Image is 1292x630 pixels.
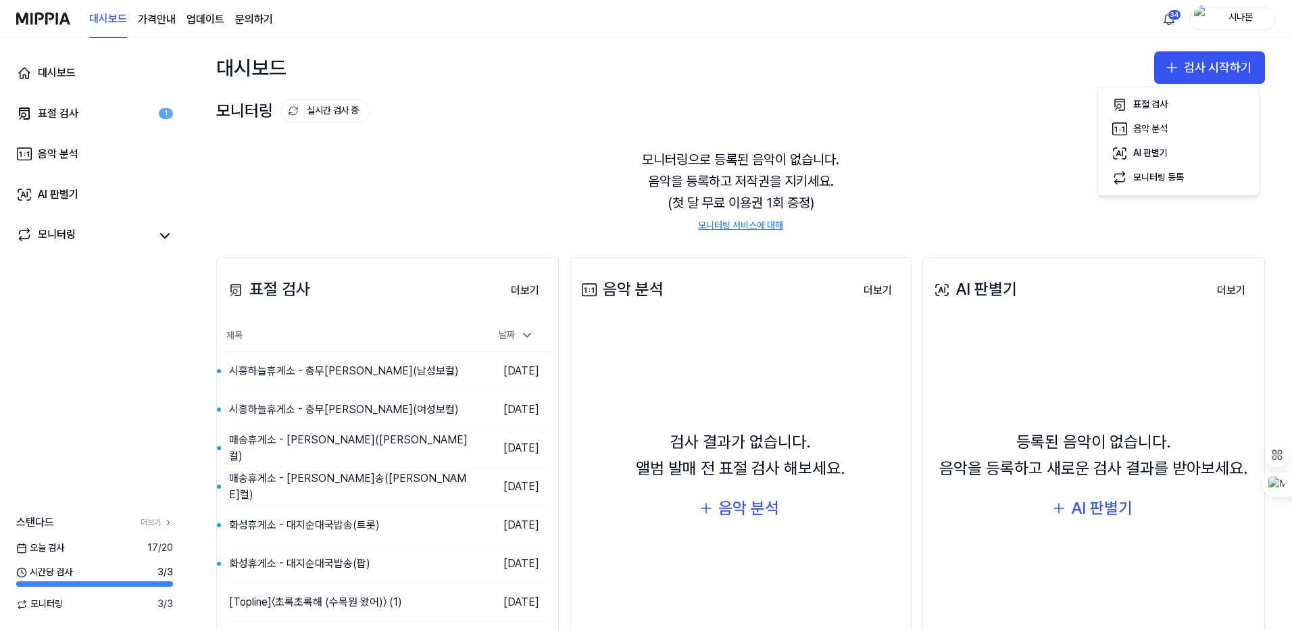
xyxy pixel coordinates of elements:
td: [DATE] [469,352,550,391]
img: profile [1194,5,1210,32]
div: [Topline] 〈초록초록해 (수목원 왔어)〉 (1) [229,594,402,610]
div: 34 [1168,9,1181,20]
a: AI 판별기 [8,178,181,211]
button: 음악 분석 [1103,117,1253,141]
div: 1 [159,108,173,120]
span: 3 / 3 [157,598,173,611]
button: 더보기 [500,277,550,304]
td: [DATE] [469,468,550,506]
a: 음악 분석 [8,138,181,170]
div: 시흥하늘휴게소 - 충무[PERSON_NAME](여성보컬) [229,402,459,418]
div: AI 판별기 [1071,495,1133,521]
a: 문의하기 [235,11,273,28]
td: [DATE] [469,429,550,468]
a: 모니터링 서비스에 대해 [698,219,783,233]
div: 모니터링 등록 [1133,171,1184,185]
div: 표절 검사 [38,105,78,122]
td: [DATE] [469,583,550,622]
span: 3 / 3 [157,566,173,579]
div: 등록된 음악이 없습니다. 음악을 등록하고 새로운 검사 결과를 받아보세요. [939,429,1248,481]
button: 표절 검사 [1103,93,1253,117]
button: AI 판별기 [1103,141,1253,166]
div: 음악 분석 [718,495,779,521]
div: 대시보드 [38,65,76,81]
div: 음악 분석 [1133,122,1168,136]
a: 표절 검사1 [8,97,181,130]
a: 대시보드 [89,1,127,38]
button: 더보기 [853,277,903,304]
a: 모니터링 [16,226,151,245]
a: 더보기 [853,276,903,304]
a: 더보기 [500,276,550,304]
div: 표절 검사 [1133,98,1168,112]
td: [DATE] [469,391,550,429]
div: 날짜 [493,324,539,346]
span: 모니터링 [16,598,63,611]
div: 모니터링 [38,226,76,245]
div: 표절 검사 [225,276,310,302]
a: 업데이트 [187,11,224,28]
div: 모니터링 [216,98,370,124]
div: 시흥하늘휴게소 - 충무[PERSON_NAME](남성보컬) [229,363,459,379]
button: 알림34 [1158,8,1180,30]
button: 가격안내 [138,11,176,28]
button: AI 판별기 [1041,492,1146,525]
div: 검사 결과가 없습니다. 앨범 발매 전 표절 검사 해보세요. [636,429,845,481]
div: 음악 분석 [38,146,78,162]
span: 오늘 검사 [16,541,64,555]
div: 매송휴게소 - [PERSON_NAME]([PERSON_NAME]컬) [229,432,469,464]
span: 스탠다드 [16,514,54,531]
div: AI 판별기 [38,187,78,203]
div: 대시보드 [216,51,287,84]
div: AI 판별기 [1133,147,1168,160]
td: [DATE] [469,506,550,545]
div: 화성휴게소 - 대지순대국밥송(팝) [229,556,370,572]
div: 화성휴게소 - 대지순대국밥송(트롯) [229,517,380,533]
div: AI 판별기 [931,276,1017,302]
button: 음악 분석 [689,492,793,525]
div: 시나몬 [1214,11,1267,26]
button: profile시나몬 [1189,7,1276,30]
button: 더보기 [1206,277,1256,304]
td: [DATE] [469,545,550,583]
span: 17 / 20 [147,541,173,555]
a: 더보기 [141,517,173,529]
div: 음악 분석 [578,276,664,302]
th: 제목 [225,320,469,352]
button: 모니터링 등록 [1103,166,1253,190]
a: 더보기 [1206,276,1256,304]
a: 대시보드 [8,57,181,89]
button: 검사 시작하기 [1154,51,1265,84]
button: 실시간 검사 중 [280,99,370,122]
img: 알림 [1161,11,1177,27]
div: 매송휴게소 - [PERSON_NAME]송([PERSON_NAME]컬) [229,470,469,503]
div: 모니터링으로 등록된 음악이 없습니다. 음악을 등록하고 저작권을 지키세요. (첫 달 무료 이용권 1회 증정) [216,132,1265,249]
span: 시간당 검사 [16,566,72,579]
